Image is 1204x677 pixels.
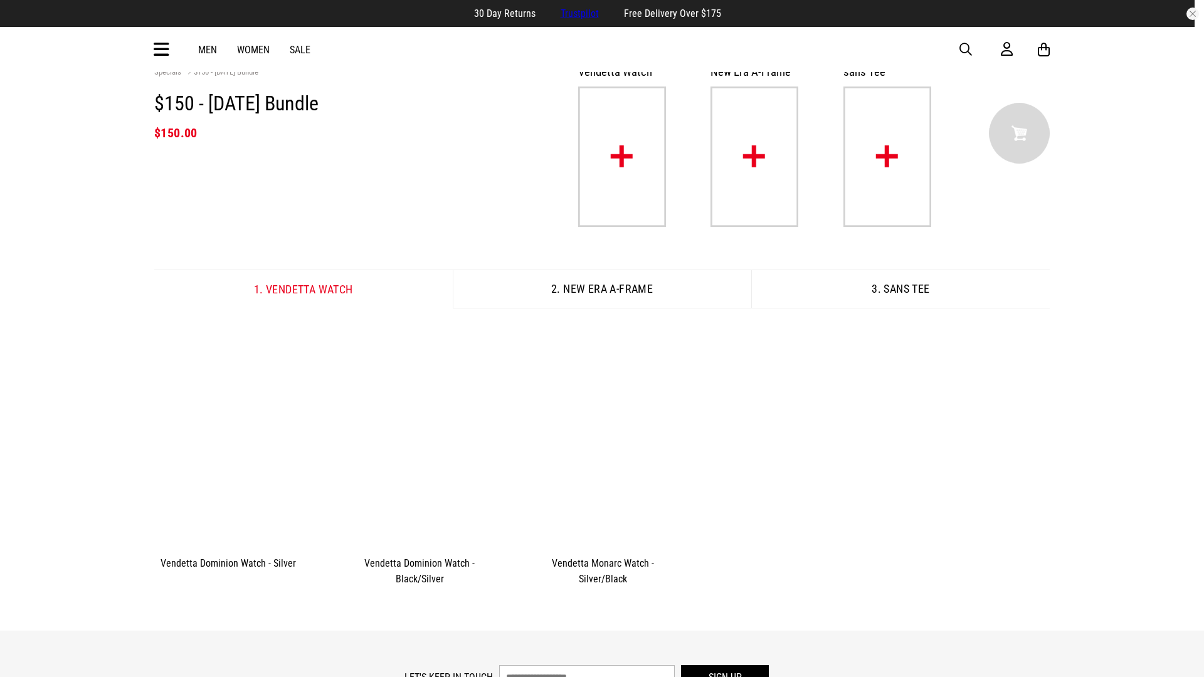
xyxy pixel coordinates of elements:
img: Vendetta Dominion Watch - Black/silver in Black [344,340,495,549]
h3: Vendetta Watch [578,65,686,79]
span: Free Delivery Over $175 [624,8,721,19]
img: Vendetta Dominion Watch - Silver in Silver [161,340,312,549]
h2: $150.00 [154,125,528,140]
span: 30 Day Returns [474,8,536,19]
a: Men [198,44,217,56]
img: Redrat logo [562,40,645,59]
img: Vendetta Monarc Watch - Silver/black in Silver [527,340,679,549]
a: Vendetta Dominion Watch - Silver [161,555,296,571]
button: 3. sans Tee [751,270,1050,308]
a: Women [237,44,270,56]
a: Sale [290,44,310,56]
a: Vendetta Dominion Watch - Black/Silver [344,555,495,587]
a: Trustpilot [561,8,599,19]
button: 1. Vendetta Watch [154,270,453,308]
h1: $150 - [DATE] Bundle [154,92,528,115]
h3: sans Tee [843,65,951,79]
button: 2. New Era A-Frame [453,270,751,308]
h3: New Era A-Frame [710,65,818,79]
a: Vendetta Monarc Watch - Silver/Black [527,555,679,587]
a: $150 - [DATE] Bundle [184,67,258,79]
